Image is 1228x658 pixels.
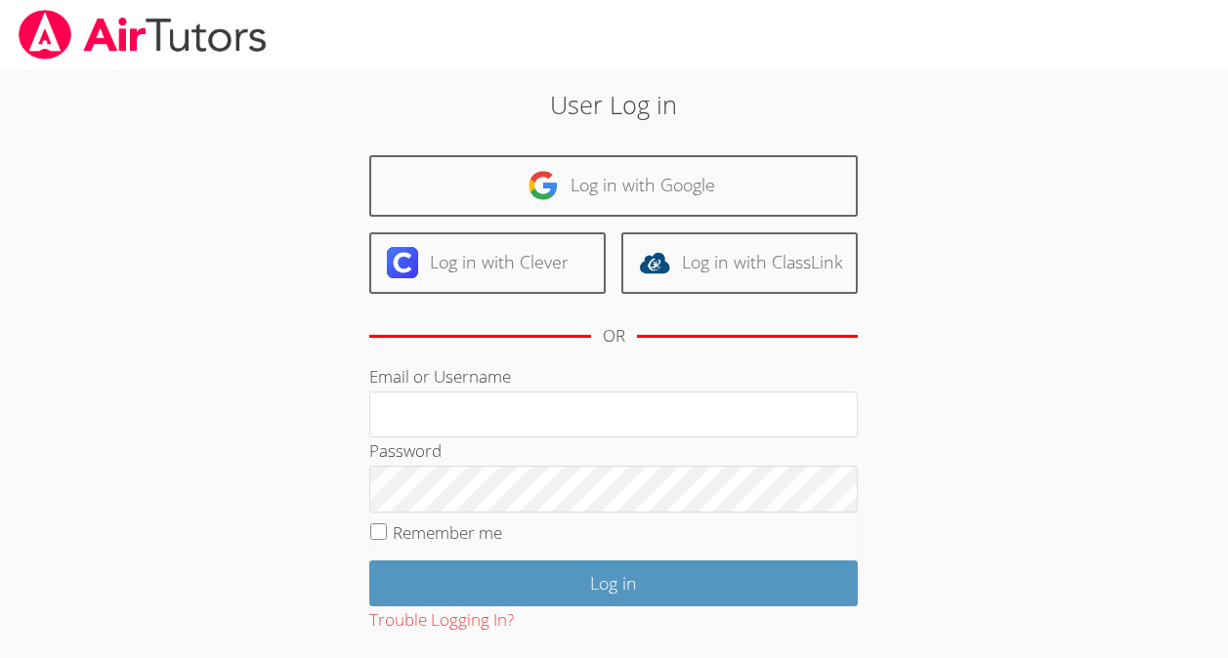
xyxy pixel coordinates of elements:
a: Log in with Clever [369,232,606,294]
h2: User Log in [282,86,946,123]
button: Trouble Logging In? [369,606,514,635]
label: Password [369,439,442,462]
img: clever-logo-6eab21bc6e7a338710f1a6ff85c0baf02591cd810cc4098c63d3a4b26e2feb20.svg [387,247,418,278]
a: Log in with ClassLink [621,232,858,294]
label: Email or Username [369,365,511,388]
a: Log in with Google [369,155,858,217]
img: google-logo-50288ca7cdecda66e5e0955fdab243c47b7ad437acaf1139b6f446037453330a.svg [528,170,559,201]
img: airtutors_banner-c4298cdbf04f3fff15de1276eac7730deb9818008684d7c2e4769d2f7ddbe033.png [17,10,269,60]
input: Log in [369,560,858,606]
img: classlink-logo-d6bb404cc1216ec64c9a2012d9dc4662098be43eaf13dc465df04b49fa7ab582.svg [639,247,670,278]
div: OR [603,322,625,350]
label: Remember me [393,521,502,544]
